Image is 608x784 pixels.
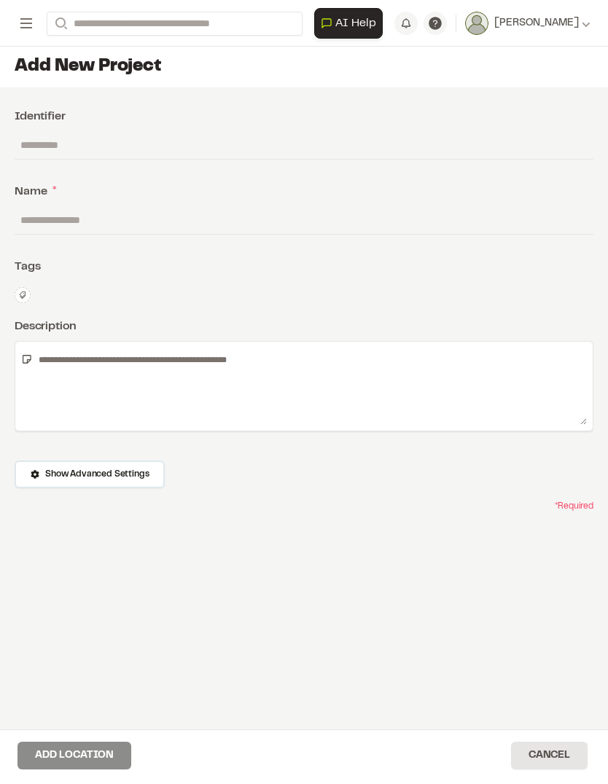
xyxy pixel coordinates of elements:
[15,287,31,303] button: Edit Tags
[45,468,149,481] span: Show Advanced Settings
[314,8,389,39] div: Open AI Assistant
[15,108,593,125] div: Identifier
[47,12,73,36] button: Search
[335,15,376,32] span: AI Help
[314,8,383,39] button: Open AI Assistant
[15,55,593,79] h1: Add New Project
[15,460,165,488] button: Show Advanced Settings
[15,183,593,200] div: Name
[17,742,131,769] button: Add Location
[15,318,593,335] div: Description
[494,15,579,31] span: [PERSON_NAME]
[465,12,591,35] button: [PERSON_NAME]
[465,12,488,35] img: User
[15,258,593,275] div: Tags
[555,500,593,513] span: * Required
[511,742,588,769] button: Cancel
